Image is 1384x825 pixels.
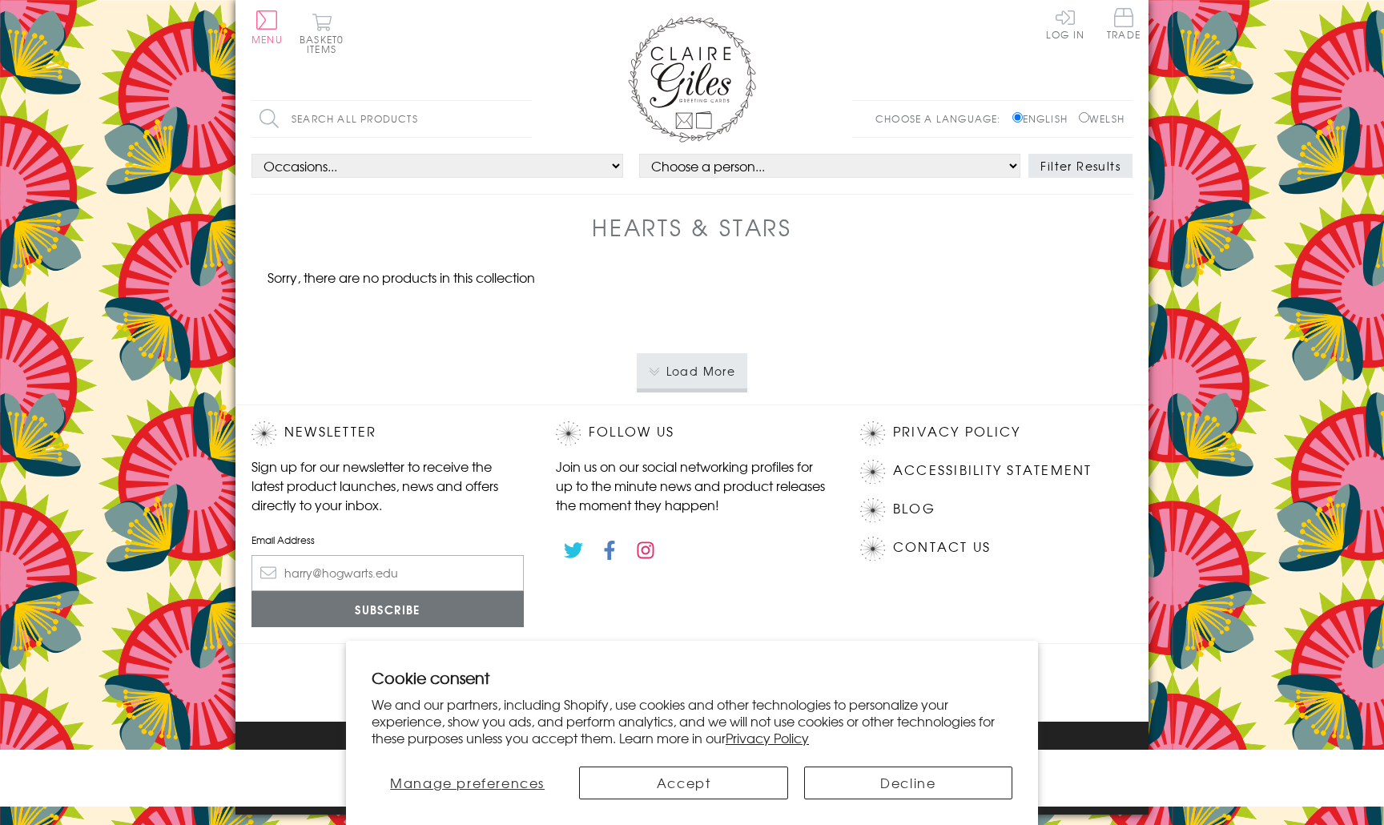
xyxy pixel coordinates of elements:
label: Email Address [251,533,524,547]
span: Manage preferences [390,773,545,792]
h2: Cookie consent [372,666,1012,689]
button: Manage preferences [372,767,563,799]
input: Search [516,101,532,137]
a: Privacy Policy [893,421,1020,443]
a: Blog [893,498,935,520]
h2: Follow Us [556,421,828,445]
p: Sign up for our newsletter to receive the latest product launches, news and offers directly to yo... [251,457,524,514]
p: Choose a language: [875,111,1009,126]
span: Menu [251,32,283,46]
span: 0 items [307,32,344,56]
button: Filter Results [1028,154,1133,178]
input: Welsh [1079,112,1089,123]
a: Log In [1046,8,1084,39]
h1: Hearts & Stars [592,211,792,243]
img: Claire Giles Greetings Cards [628,16,756,143]
button: Menu [251,10,283,44]
p: We and our partners, including Shopify, use cookies and other technologies to personalize your ex... [372,696,1012,746]
button: Accept [579,767,787,799]
p: Sorry, there are no products in this collection [251,268,551,287]
input: Subscribe [251,591,524,627]
input: Search all products [251,101,532,137]
button: Decline [804,767,1012,799]
a: Privacy Policy [726,728,809,747]
a: Accessibility Statement [893,460,1092,481]
input: harry@hogwarts.edu [251,555,524,591]
a: Contact Us [893,537,991,558]
a: Trade [1107,8,1141,42]
label: English [1012,111,1076,126]
input: English [1012,112,1023,123]
h2: Newsletter [251,421,524,445]
label: Welsh [1079,111,1124,126]
p: Join us on our social networking profiles for up to the minute news and product releases the mome... [556,457,828,514]
button: Load More [637,353,748,388]
span: Trade [1107,8,1141,39]
button: Basket0 items [300,13,344,54]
